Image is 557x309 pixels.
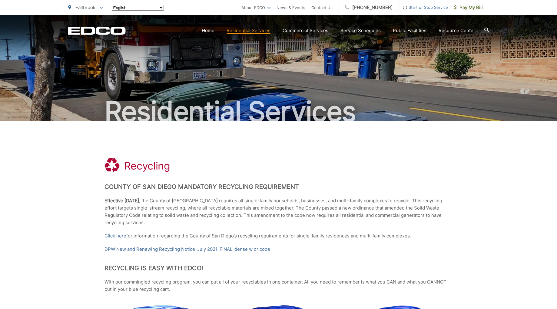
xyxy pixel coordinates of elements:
a: DPW New and Renewing Recycling Notice_July 2021_FINAL_dense w qr code [104,246,270,253]
h2: Residential Services [68,96,489,127]
strong: Effective [DATE] [104,198,139,203]
span: Fallbrook [75,5,95,10]
h2: Recycling is Easy with EDCO! [104,264,453,272]
a: Resource Center [439,27,475,34]
p: With our commingled recycling program, you can put all of your recyclables in one container. All ... [104,278,453,293]
p: , the County of [GEOGRAPHIC_DATA] requires all single-family households, businesses, and multi-fa... [104,197,453,226]
a: EDCD logo. Return to the homepage. [68,26,126,35]
a: Public Facilities [393,27,426,34]
select: Select a language [112,5,164,11]
a: Residential Services [227,27,270,34]
a: Commercial Services [283,27,328,34]
a: Service Schedules [340,27,381,34]
a: Contact Us [311,4,333,11]
a: Click here [104,232,126,240]
a: Home [202,27,214,34]
p: for information regarding the County of San Diego’s recycling requirements for single-family resi... [104,232,453,240]
a: News & Events [277,4,305,11]
span: Pay My Bill [454,4,483,11]
h2: County of San Diego Mandatory Recycling Requirement [104,183,453,190]
a: About EDCO [241,4,270,11]
h1: Recycling [124,160,170,172]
